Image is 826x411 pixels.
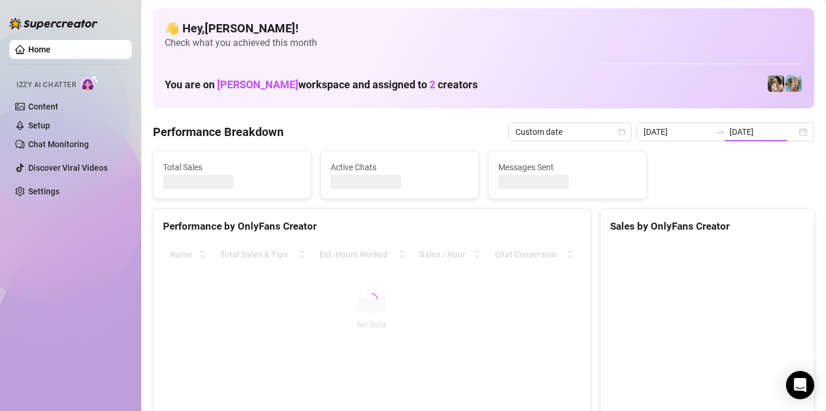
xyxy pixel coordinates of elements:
h1: You are on workspace and assigned to creators [165,78,478,91]
span: Custom date [515,123,625,141]
a: Setup [28,121,50,130]
h4: Performance Breakdown [153,124,284,140]
a: Discover Viral Videos [28,163,108,173]
img: logo-BBDzfeDw.svg [9,18,98,29]
a: Settings [28,187,59,196]
span: Check what you achieved this month [165,37,802,49]
span: to [715,127,725,137]
input: Start date [644,125,711,138]
a: Home [28,45,51,54]
img: Cindy [768,75,784,92]
div: Open Intercom Messenger [786,371,814,399]
div: Performance by OnlyFans Creator [163,218,581,234]
span: calendar [618,128,625,135]
div: Sales by OnlyFans Creator [610,218,804,234]
span: 2 [429,78,435,91]
span: Izzy AI Chatter [16,79,76,91]
span: loading [366,293,378,305]
span: swap-right [715,127,725,137]
span: Active Chats [331,161,469,174]
span: Messages Sent [498,161,637,174]
span: Total Sales [163,161,301,174]
span: [PERSON_NAME] [217,78,298,91]
h4: 👋 Hey, [PERSON_NAME] ! [165,20,802,37]
a: Content [28,102,58,111]
input: End date [730,125,797,138]
img: AI Chatter [81,75,99,92]
img: Nina [785,75,802,92]
a: Chat Monitoring [28,140,89,149]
